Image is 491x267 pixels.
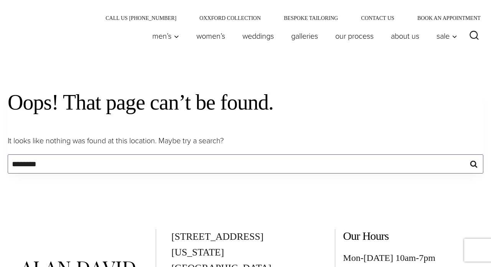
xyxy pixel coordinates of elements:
[8,8,100,43] img: Alan David Custom
[188,28,234,44] a: Women’s
[94,15,188,21] a: Call Us [PHONE_NUMBER]
[406,15,483,21] a: Book an Appointment
[349,15,406,21] a: Contact Us
[382,28,428,44] a: About Us
[272,15,349,21] a: Bespoke Tailoring
[437,32,457,40] span: Sale
[327,28,382,44] a: Our Process
[94,15,483,21] nav: Secondary Navigation
[234,28,283,44] a: weddings
[8,134,483,147] p: It looks like nothing was found at this location. Maybe try a search?
[188,15,272,21] a: Oxxford Collection
[152,32,179,40] span: Men’s
[465,27,483,45] button: View Search Form
[8,90,483,115] h1: Oops! That page can’t be found.
[343,229,483,243] h2: Our Hours
[283,28,327,44] a: Galleries
[144,28,461,44] nav: Primary Navigation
